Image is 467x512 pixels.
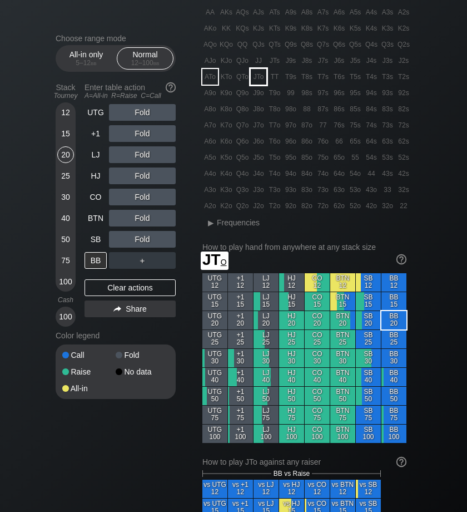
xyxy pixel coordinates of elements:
div: J4o [251,166,266,181]
div: No data [116,368,169,376]
div: HJ 20 [279,311,304,329]
div: K5s [347,21,363,36]
div: BTN 20 [330,311,355,329]
div: AKo [202,21,218,36]
div: BB 15 [381,292,406,311]
div: 76o [315,134,331,149]
div: 85o [299,150,315,165]
div: BB 75 [381,406,406,424]
div: A7o [202,117,218,133]
div: T8o [267,101,282,117]
div: 43o [364,182,379,198]
div: KQs [235,21,250,36]
div: QTs [267,37,282,52]
div: Fold [109,125,176,142]
div: T7o [267,117,282,133]
div: T3o [267,182,282,198]
div: QTo [235,69,250,85]
div: J4s [364,53,379,68]
div: LJ 25 [254,330,279,348]
div: J2s [396,53,411,68]
div: A4o [202,166,218,181]
div: 97s [315,85,331,101]
div: BTN 15 [330,292,355,311]
div: LJ 40 [254,368,279,386]
div: BTN 30 [330,349,355,367]
div: HJ 50 [279,387,304,405]
div: +1 [85,125,107,142]
div: LJ [85,146,107,163]
div: 84s [364,101,379,117]
div: Enter table action [85,78,176,104]
div: UTG 20 [202,311,227,329]
div: Q3o [235,182,250,198]
div: BTN [85,210,107,227]
div: Q3s [380,37,395,52]
div: +1 15 [228,292,253,311]
div: 83s [380,101,395,117]
div: 65o [331,150,347,165]
div: HJ 75 [279,406,304,424]
div: SB 50 [356,387,381,405]
div: Fold [109,189,176,205]
div: 64s [364,134,379,149]
div: J3s [380,53,395,68]
div: K3s [380,21,395,36]
div: 94s [364,85,379,101]
div: UTG 12 [202,273,227,292]
div: BB 50 [381,387,406,405]
div: ATo [202,69,218,85]
div: BB 12 [381,273,406,292]
div: T2o [267,198,282,214]
div: vs +1 12 [228,480,253,498]
div: LJ 15 [254,292,279,311]
div: 88 [299,101,315,117]
div: SB 20 [356,311,381,329]
div: K6s [331,21,347,36]
div: JJ [251,53,266,68]
div: AQo [202,37,218,52]
div: BB 30 [381,349,406,367]
div: J5o [251,150,266,165]
div: CO 30 [305,349,330,367]
div: 75o [315,150,331,165]
span: bb [153,59,160,67]
img: share.864f2f62.svg [113,306,121,312]
div: 52o [347,198,363,214]
div: 100 [57,273,74,290]
div: 93s [380,85,395,101]
div: 15 [57,125,74,142]
div: +1 30 [228,349,253,367]
div: SB 40 [356,368,381,386]
div: 92s [396,85,411,101]
div: J9o [251,85,266,101]
div: 54s [364,150,379,165]
div: 20 [57,146,74,163]
div: BTN 50 [330,387,355,405]
div: CO 75 [305,406,330,424]
div: J3o [251,182,266,198]
div: 53o [347,182,363,198]
div: BTN 75 [330,406,355,424]
div: Q7s [315,37,331,52]
div: Clear actions [85,279,176,296]
div: T3s [380,69,395,85]
div: A2s [396,4,411,20]
div: Color legend [56,327,176,344]
div: CO 25 [305,330,330,348]
div: Call [62,351,116,359]
div: T8s [299,69,315,85]
div: 42s [396,166,411,181]
div: Fold [109,210,176,227]
div: HJ 40 [279,368,304,386]
div: J6o [251,134,266,149]
div: A2o [202,198,218,214]
div: KK [218,21,234,36]
div: J8o [251,101,266,117]
div: 72s [396,117,411,133]
div: K6o [218,134,234,149]
div: JTo [251,69,266,85]
div: ＋ [109,252,176,269]
div: ▸ [203,216,218,229]
div: K5o [218,150,234,165]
